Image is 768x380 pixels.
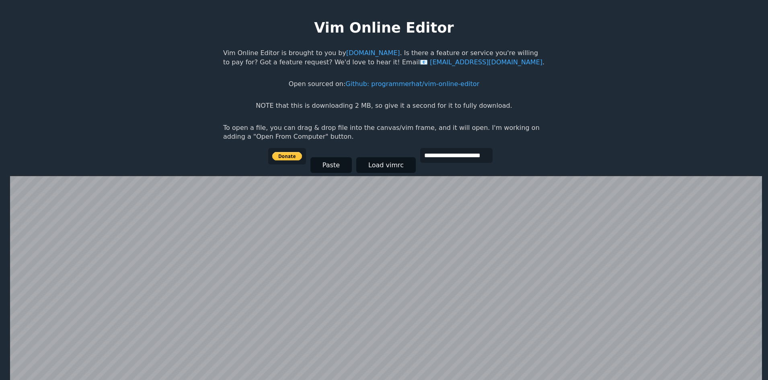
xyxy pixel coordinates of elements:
a: [EMAIL_ADDRESS][DOMAIN_NAME] [420,58,542,66]
p: Vim Online Editor is brought to you by . Is there a feature or service you're willing to pay for?... [223,49,545,67]
a: Github: programmerhat/vim-online-editor [345,80,479,88]
p: To open a file, you can drag & drop file into the canvas/vim frame, and it will open. I'm working... [223,123,545,142]
a: [DOMAIN_NAME] [346,49,400,57]
button: Load vimrc [356,157,416,173]
p: NOTE that this is downloading 2 MB, so give it a second for it to fully download. [256,101,512,110]
p: Open sourced on: [289,80,479,88]
button: Paste [310,157,352,173]
h1: Vim Online Editor [314,18,454,37]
